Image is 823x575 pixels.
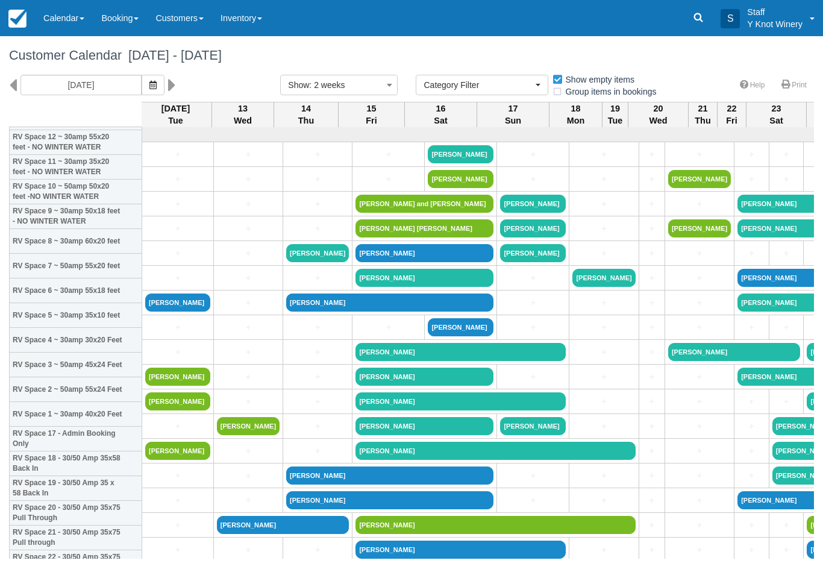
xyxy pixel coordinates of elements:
th: RV Space 22 - 30/50 Amp 35x75 Pull Through [10,550,142,575]
a: + [642,445,662,457]
a: + [500,371,566,383]
a: + [572,198,635,210]
a: + [668,321,731,334]
a: [PERSON_NAME] [145,294,210,312]
a: [PERSON_NAME] [217,417,280,435]
a: + [737,445,766,457]
th: RV Space 12 ~ 30amp 55x20 feet - NO WINTER WATER [10,130,142,155]
a: [PERSON_NAME] [428,145,493,163]
a: [PERSON_NAME] [355,442,635,460]
a: + [217,395,280,408]
a: + [572,346,635,359]
a: + [642,420,662,433]
a: + [217,297,280,309]
a: + [668,272,731,284]
a: + [145,247,210,260]
a: [PERSON_NAME] [668,343,801,361]
a: [PERSON_NAME] [668,170,731,188]
a: + [572,371,635,383]
a: + [642,247,662,260]
p: Y Knot Winery [747,18,803,30]
a: + [355,148,421,161]
a: + [668,297,731,309]
a: + [217,371,280,383]
a: + [355,173,421,186]
a: + [217,544,280,556]
a: [PERSON_NAME] [217,516,349,534]
div: S [721,9,740,28]
a: + [668,494,731,507]
a: + [668,371,731,383]
a: + [145,198,210,210]
a: [PERSON_NAME] [500,219,566,237]
a: + [642,470,662,482]
a: + [145,519,210,532]
a: + [772,395,801,408]
a: + [286,420,349,433]
th: 14 Thu [274,102,339,127]
a: + [642,198,662,210]
a: + [642,371,662,383]
h1: Customer Calendar [9,48,814,63]
a: + [286,148,349,161]
th: 20 Wed [628,102,689,127]
a: + [737,544,766,556]
a: + [286,222,349,235]
a: + [500,173,566,186]
a: [PERSON_NAME] and [PERSON_NAME] [355,195,493,213]
a: + [572,148,635,161]
a: + [737,148,766,161]
a: + [286,321,349,334]
th: 18 Mon [549,102,602,127]
a: [PERSON_NAME] [500,417,566,435]
a: [PERSON_NAME] [428,170,493,188]
a: + [642,346,662,359]
a: + [355,321,421,334]
a: [PERSON_NAME] [572,269,635,287]
a: + [642,544,662,556]
a: + [772,519,801,532]
th: RV Space 18 - 30/50 Amp 35x58 Back In [10,451,142,476]
a: + [286,272,349,284]
th: RV Space 21 - 30/50 Amp 35x75 Pull through [10,526,142,550]
a: [PERSON_NAME] [500,195,566,213]
a: [PERSON_NAME] [286,491,493,509]
th: RV Space 2 ~ 50amp 55x24 Feet [10,377,142,402]
a: [PERSON_NAME] [145,368,210,386]
a: + [772,544,801,556]
a: + [642,222,662,235]
a: [PERSON_NAME] [286,244,349,262]
a: [PERSON_NAME] [355,343,566,361]
a: + [286,173,349,186]
th: 22 Fri [718,102,746,127]
a: + [572,297,635,309]
a: + [737,519,766,532]
a: + [217,445,280,457]
a: + [145,173,210,186]
a: + [668,148,731,161]
label: Show empty items [552,71,642,89]
a: [PERSON_NAME] [355,516,635,534]
a: [PERSON_NAME] [PERSON_NAME] [355,219,493,237]
a: + [772,173,801,186]
a: + [217,494,280,507]
button: Category Filter [416,75,548,95]
span: [DATE] - [DATE] [122,48,222,63]
span: Show [288,80,309,90]
a: + [286,198,349,210]
a: + [145,222,210,235]
th: RV Space 20 - 30/50 Amp 35x75 Pull Through [10,501,142,526]
a: + [500,272,566,284]
th: RV Space 9 ~ 30amp 50x18 feet - NO WINTER WATER [10,204,142,229]
th: RV Space 11 ~ 30amp 35x20 feet - NO WINTER WATER [10,155,142,180]
a: + [572,247,635,260]
a: + [642,395,662,408]
a: [PERSON_NAME] [145,392,210,410]
a: + [217,247,280,260]
a: + [145,420,210,433]
th: 23 Sat [746,102,807,127]
th: RV Space 3 ~ 50amp 45x24 Feet [10,353,142,377]
a: + [772,321,801,334]
th: RV Space 8 ~ 30amp 60x20 feet [10,229,142,254]
span: Group items in bookings [552,87,666,95]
